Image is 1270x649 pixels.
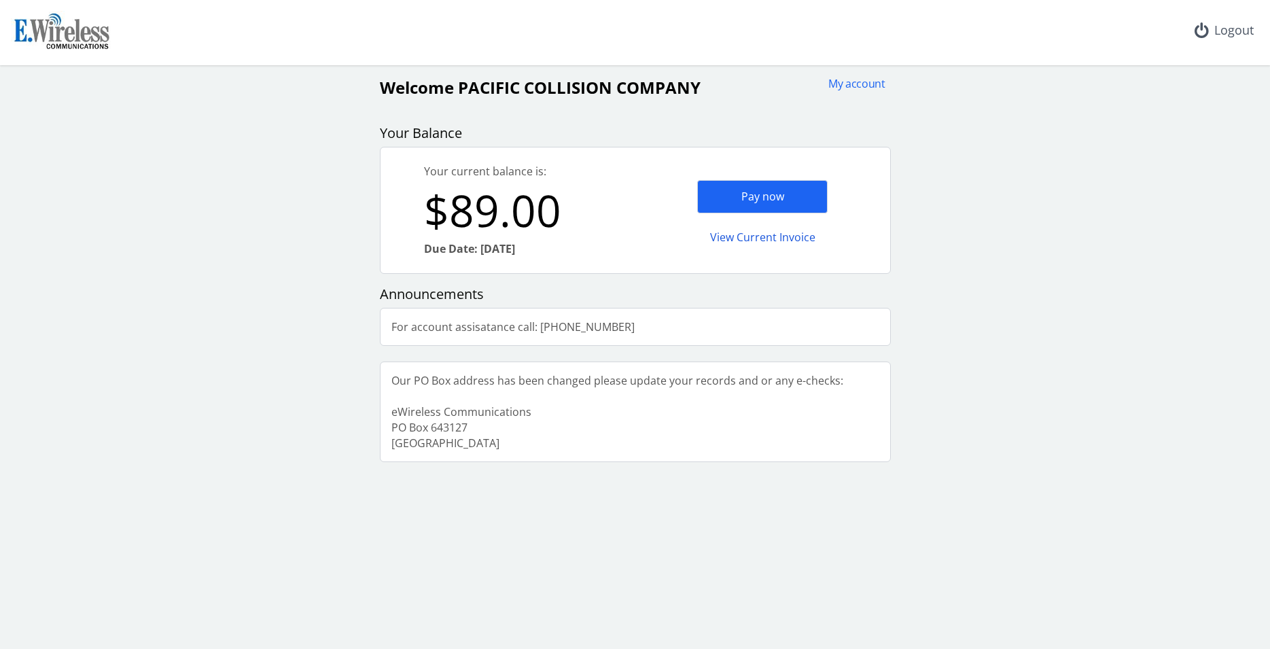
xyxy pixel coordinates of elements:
div: $89.00 [424,179,635,241]
span: PACIFIC COLLISION COMPANY [458,76,701,99]
div: Pay now [697,180,828,213]
div: Our PO Box address has been changed please update your records and or any e-checks: eWireless Com... [381,362,854,461]
div: Due Date: [DATE] [424,241,635,257]
span: Your Balance [380,124,462,142]
div: Your current balance is: [424,164,635,179]
span: Announcements [380,285,484,303]
div: My account [820,76,885,92]
span: Welcome [380,76,454,99]
div: View Current Invoice [697,222,828,253]
div: For account assisatance call: [PHONE_NUMBER] [381,309,646,346]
